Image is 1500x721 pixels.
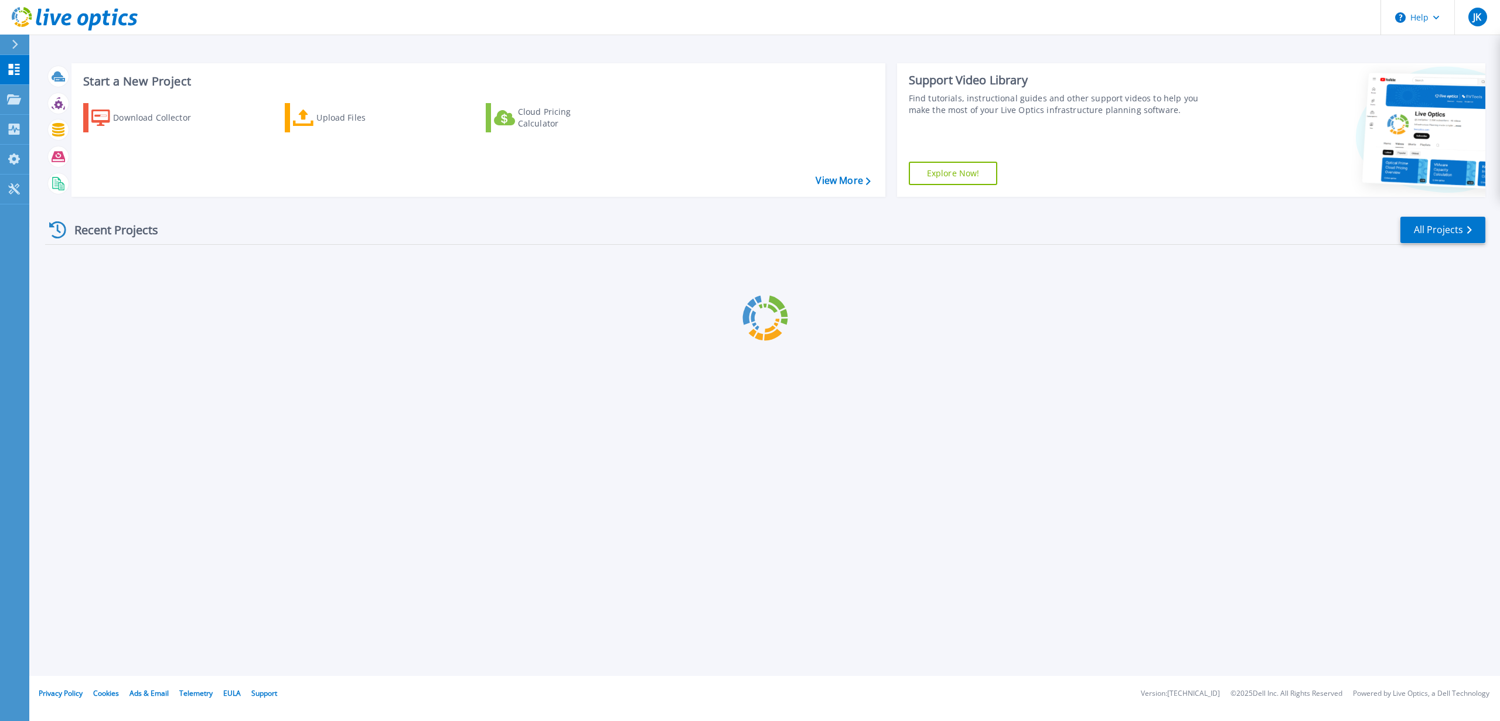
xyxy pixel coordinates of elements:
div: Support Video Library [909,73,1213,88]
div: Download Collector [113,106,207,129]
div: Find tutorials, instructional guides and other support videos to help you make the most of your L... [909,93,1213,116]
div: Upload Files [316,106,410,129]
a: Telemetry [179,688,213,698]
a: All Projects [1400,217,1485,243]
a: EULA [223,688,241,698]
li: Powered by Live Optics, a Dell Technology [1353,690,1489,698]
a: View More [816,175,870,186]
div: Recent Projects [45,216,174,244]
a: Support [251,688,277,698]
a: Download Collector [83,103,214,132]
a: Ads & Email [129,688,169,698]
a: Explore Now! [909,162,998,185]
li: © 2025 Dell Inc. All Rights Reserved [1230,690,1342,698]
a: Cloud Pricing Calculator [486,103,616,132]
li: Version: [TECHNICAL_ID] [1141,690,1220,698]
a: Cookies [93,688,119,698]
a: Privacy Policy [39,688,83,698]
h3: Start a New Project [83,75,870,88]
div: Cloud Pricing Calculator [518,106,612,129]
span: JK [1473,12,1481,22]
a: Upload Files [285,103,415,132]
